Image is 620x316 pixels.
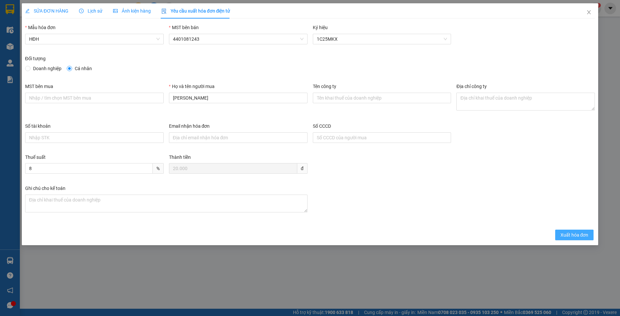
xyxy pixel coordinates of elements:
label: Tên công ty [313,84,336,89]
span: Doanh nghiệp [30,65,64,72]
label: Ghi chú cho kế toán [25,186,65,191]
span: clock-circle [79,9,84,13]
input: Tên công ty [313,93,451,103]
label: Thành tiền [169,155,191,160]
label: Ký hiệu [313,25,328,30]
span: SỬA ĐƠN HÀNG [25,8,68,14]
input: Số tài khoản [25,132,164,143]
input: Số CCCD [313,132,451,143]
textarea: Địa chỉ công ty [456,93,595,111]
span: close [586,10,592,15]
span: % [153,163,164,174]
span: Yêu cầu xuất hóa đơn điện tử [161,8,230,14]
label: Họ và tên người mua [169,84,215,89]
label: MST bên mua [25,84,53,89]
label: Mẫu hóa đơn [25,25,56,30]
span: edit [25,9,30,13]
span: picture [113,9,118,13]
label: Email nhận hóa đơn [169,123,210,129]
label: Số tài khoản [25,123,51,129]
label: Số CCCD [313,123,331,129]
input: MST bên mua [25,93,164,103]
span: Lịch sử [79,8,103,14]
textarea: Ghi chú cho kế toán [25,195,308,212]
button: Close [580,3,598,22]
label: Đối tượng [25,56,46,61]
span: đ [297,163,308,174]
input: Email nhận hóa đơn [169,132,308,143]
span: HĐH [29,34,160,44]
label: Thuế suất [25,155,46,160]
input: Họ và tên người mua [169,93,308,103]
span: Xuất hóa đơn [560,231,589,239]
button: Xuất hóa đơn [555,230,594,240]
span: Cá nhân [72,65,95,72]
input: Thuế suất [25,163,153,174]
label: MST bên bán [169,25,199,30]
img: icon [161,9,167,14]
label: Địa chỉ công ty [456,84,486,89]
span: 1C25MKX [317,34,447,44]
span: Ảnh kiện hàng [113,8,151,14]
span: 4401081243 [173,34,304,44]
